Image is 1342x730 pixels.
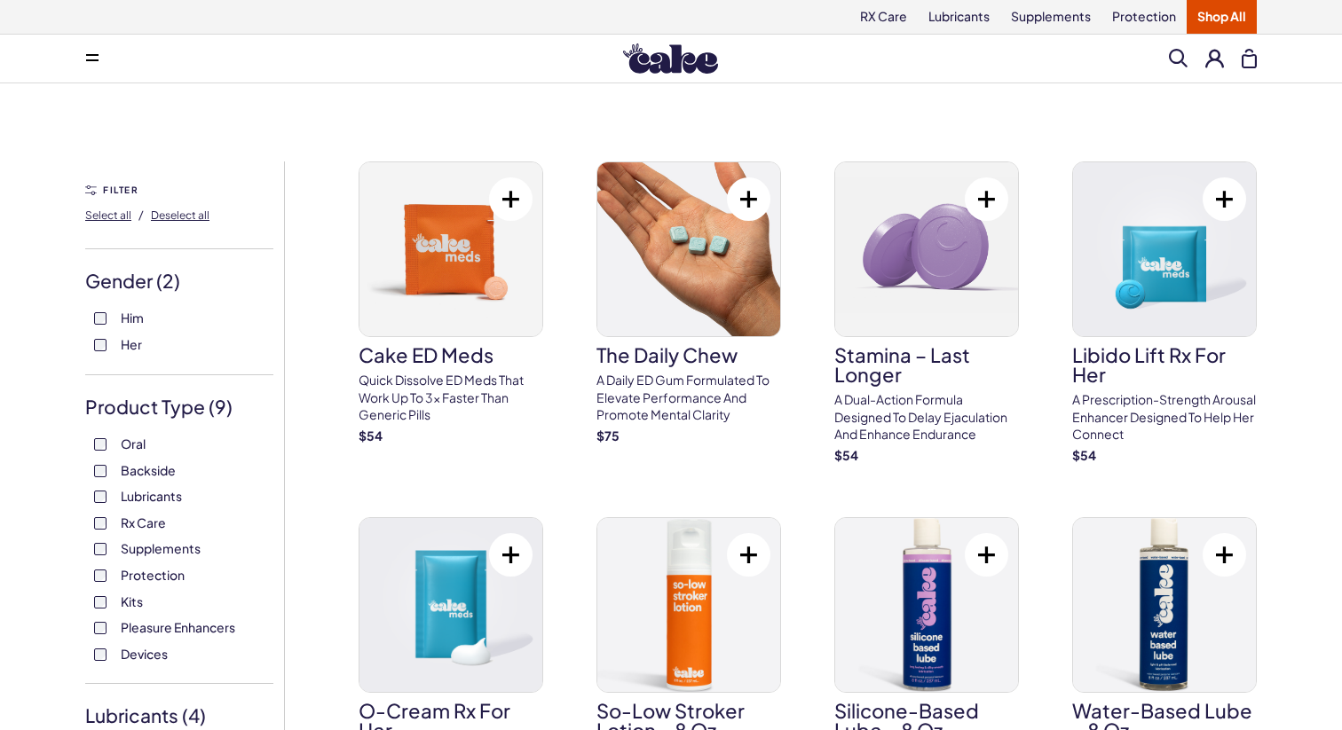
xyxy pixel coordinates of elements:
img: Silicone-Based Lube – 8 oz [835,518,1018,692]
input: Pleasure Enhancers [94,622,107,634]
img: Hello Cake [623,43,718,74]
a: The Daily ChewThe Daily ChewA Daily ED Gum Formulated To Elevate Performance And Promote Mental C... [596,161,781,444]
strong: $ 54 [834,447,858,463]
input: Protection [94,569,107,582]
input: Rx Care [94,517,107,530]
input: Devices [94,648,107,661]
span: Protection [121,563,185,586]
a: Libido Lift Rx For HerLibido Lift Rx For HerA prescription-strength arousal enhancer designed to ... [1072,161,1257,464]
button: Deselect all [151,200,209,229]
a: Cake ED MedsCake ED MedsQuick dissolve ED Meds that work up to 3x faster than generic pills$54 [359,161,543,444]
span: Deselect all [151,208,209,222]
p: A prescription-strength arousal enhancer designed to help her connect [1072,391,1257,443]
span: Supplements [121,537,201,560]
strong: $ 75 [596,428,620,443]
img: Water-Based Lube – 8 oz [1073,518,1256,692]
h3: Stamina – Last Longer [834,345,1019,384]
p: A Daily ED Gum Formulated To Elevate Performance And Promote Mental Clarity [596,372,781,424]
h3: The Daily Chew [596,345,781,365]
strong: $ 54 [1072,447,1096,463]
img: So-Low Stroker Lotion – 8 oz [597,518,780,692]
span: Lubricants [121,484,182,507]
input: Lubricants [94,491,107,503]
input: Her [94,339,107,351]
span: Backside [121,459,176,482]
input: Kits [94,596,107,608]
img: Cake ED Meds [359,162,542,336]
input: Backside [94,465,107,477]
span: Him [121,306,144,329]
img: The Daily Chew [597,162,780,336]
img: Libido Lift Rx For Her [1073,162,1256,336]
span: Rx Care [121,511,166,534]
img: Stamina – Last Longer [835,162,1018,336]
span: Select all [85,208,131,222]
span: / [138,207,144,223]
a: Stamina – Last LongerStamina – Last LongerA dual-action formula designed to delay ejaculation and... [834,161,1019,464]
span: Devices [121,642,168,665]
span: Pleasure Enhancers [121,616,235,639]
span: Oral [121,432,146,455]
strong: $ 54 [359,428,383,443]
h3: Cake ED Meds [359,345,543,365]
img: O-Cream Rx for Her [359,518,542,692]
button: Select all [85,200,131,229]
span: Kits [121,590,143,613]
span: Her [121,333,142,356]
h3: Libido Lift Rx For Her [1072,345,1257,384]
p: A dual-action formula designed to delay ejaculation and enhance endurance [834,391,1019,443]
p: Quick dissolve ED Meds that work up to 3x faster than generic pills [359,372,543,424]
input: Him [94,312,107,325]
input: Supplements [94,543,107,555]
input: Oral [94,438,107,451]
